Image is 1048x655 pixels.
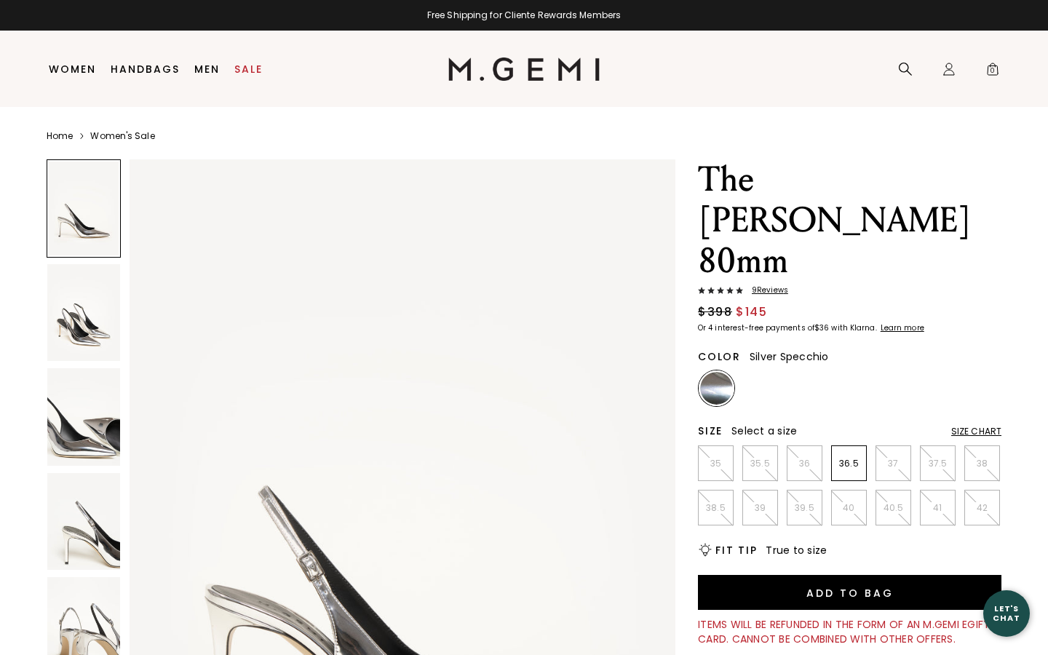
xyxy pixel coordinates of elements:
[698,575,1001,610] button: Add to Bag
[715,544,757,556] h2: Fit Tip
[698,617,1001,646] div: Items will be refunded in the form of an M.Gemi eGift Card. Cannot be combined with other offers.
[47,264,120,361] img: The Valeria 80mm
[49,63,96,75] a: Women
[731,424,797,438] span: Select a size
[234,63,263,75] a: Sale
[750,349,829,364] span: Silver Specchio
[448,57,600,81] img: M.Gemi
[787,502,822,514] p: 39.5
[983,604,1030,622] div: Let's Chat
[743,286,788,295] span: 9 Review s
[921,502,955,514] p: 41
[921,458,955,469] p: 37.5
[111,63,180,75] a: Handbags
[698,425,723,437] h2: Size
[700,372,733,405] img: Silver Specchio
[965,502,999,514] p: 42
[879,324,924,333] a: Learn more
[831,322,878,333] klarna-placement-style-body: with Klarna
[787,458,822,469] p: 36
[832,458,866,469] p: 36.5
[736,303,767,321] span: $145
[876,458,910,469] p: 37
[47,368,120,465] img: The Valeria 80mm
[965,458,999,469] p: 38
[90,130,154,142] a: Women's Sale
[698,159,1001,282] h1: The [PERSON_NAME] 80mm
[699,458,733,469] p: 35
[951,426,1001,437] div: Size Chart
[698,303,732,321] span: $398
[47,473,120,570] img: The Valeria 80mm
[743,458,777,469] p: 35.5
[814,322,829,333] klarna-placement-style-amount: $36
[881,322,924,333] klarna-placement-style-cta: Learn more
[876,502,910,514] p: 40.5
[766,543,827,557] span: True to size
[47,130,73,142] a: Home
[698,322,814,333] klarna-placement-style-body: Or 4 interest-free payments of
[699,502,733,514] p: 38.5
[698,286,1001,298] a: 9Reviews
[698,351,741,362] h2: Color
[832,502,866,514] p: 40
[194,63,220,75] a: Men
[985,65,1000,79] span: 0
[743,502,777,514] p: 39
